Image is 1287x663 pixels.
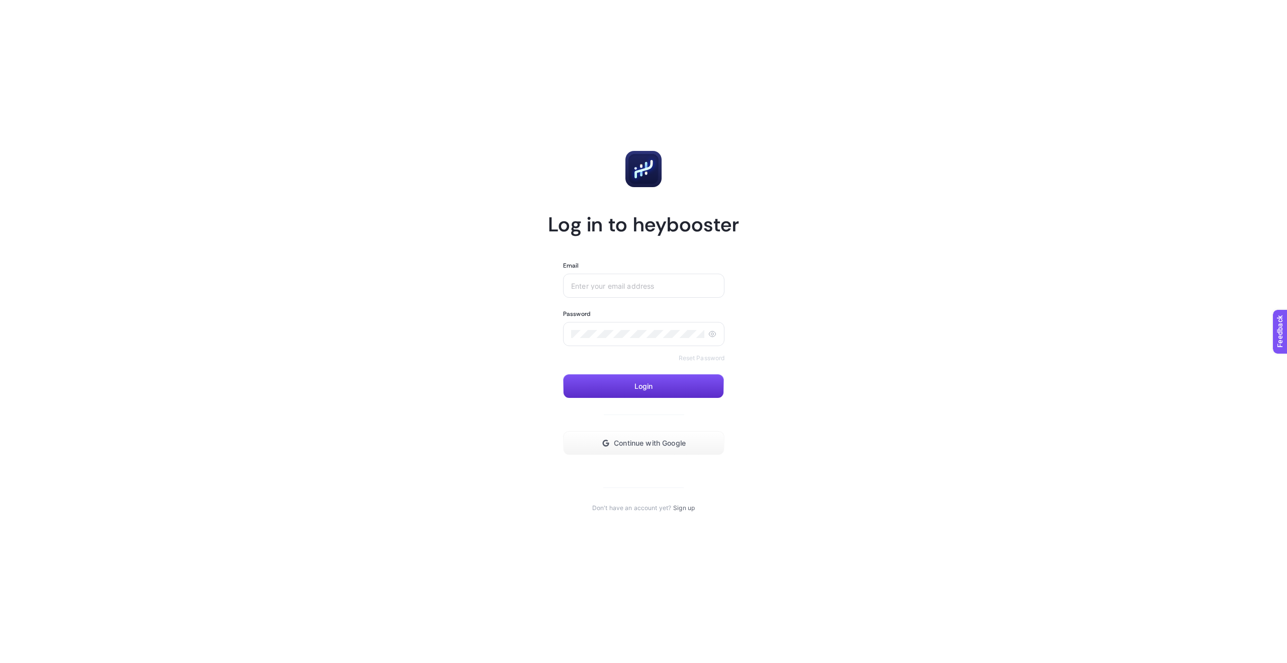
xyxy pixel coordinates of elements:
[1253,629,1277,653] iframe: Intercom live chat
[614,439,686,447] span: Continue with Google
[563,374,724,398] button: Login
[563,431,724,455] button: Continue with Google
[571,282,716,290] input: Enter your email address
[563,310,590,318] label: Password
[548,211,739,237] h1: Log in to heybooster
[673,504,695,512] a: Sign up
[6,3,38,11] span: Feedback
[563,262,579,270] label: Email
[592,504,671,512] span: Don't have an account yet?
[634,382,653,390] span: Login
[679,354,725,362] a: Reset Password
